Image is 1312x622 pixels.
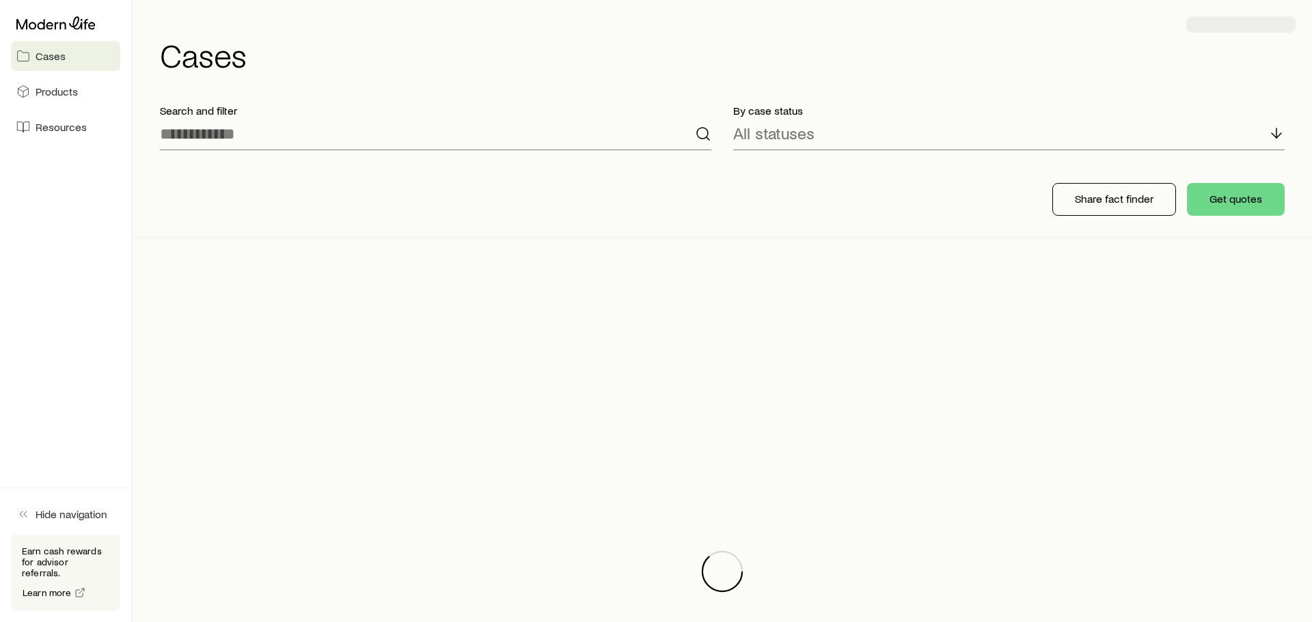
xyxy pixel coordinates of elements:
p: Search and filter [160,104,711,117]
button: Share fact finder [1052,183,1176,216]
h1: Cases [160,38,1296,71]
p: Earn cash rewards for advisor referrals. [22,546,109,578]
button: Get quotes [1187,183,1285,216]
span: Resources [36,120,87,134]
span: Learn more [23,588,72,597]
span: Hide navigation [36,507,107,521]
a: Resources [11,112,120,142]
span: Products [36,85,78,98]
span: Cases [36,49,66,63]
button: Hide navigation [11,499,120,529]
p: Share fact finder [1075,192,1153,206]
div: Earn cash rewards for advisor referrals.Learn more [11,535,120,611]
p: All statuses [733,124,815,143]
p: By case status [733,104,1285,117]
a: Products [11,76,120,107]
a: Cases [11,41,120,71]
